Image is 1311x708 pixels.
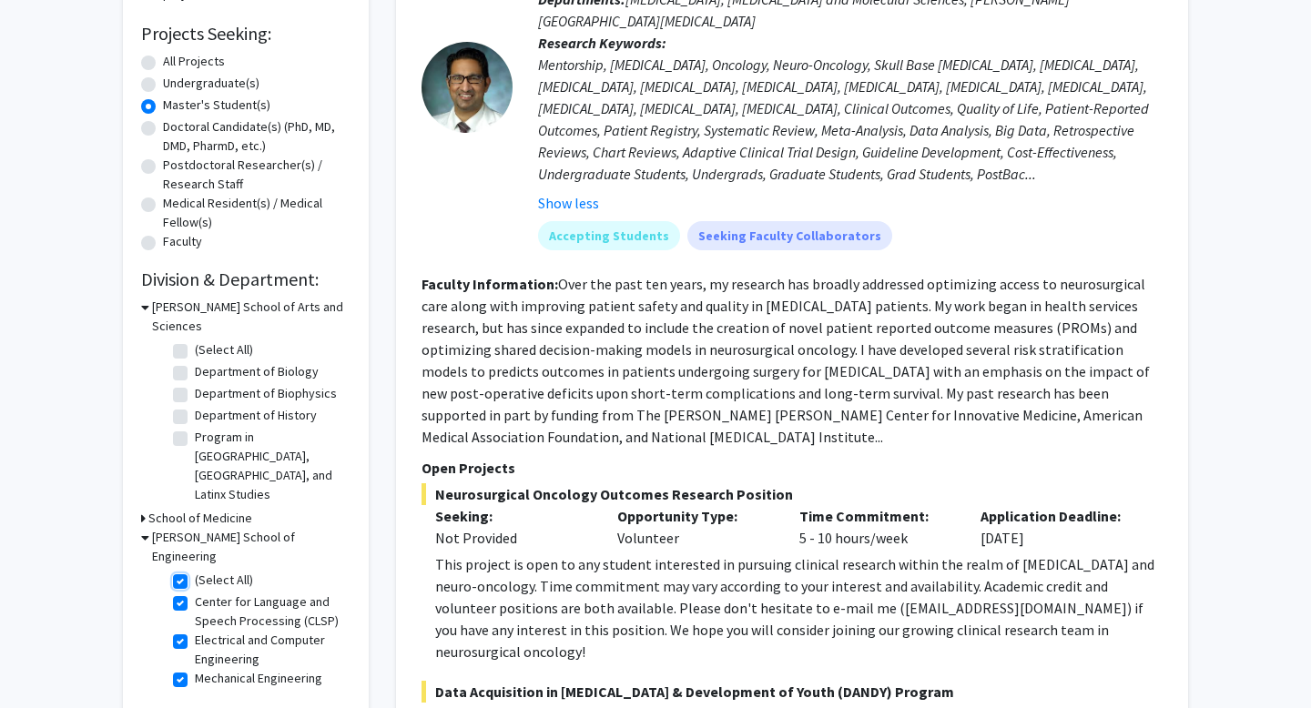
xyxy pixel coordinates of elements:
[422,275,558,293] b: Faculty Information:
[195,669,322,688] label: Mechanical Engineering
[604,505,786,549] div: Volunteer
[538,192,599,214] button: Show less
[687,221,892,250] mat-chip: Seeking Faculty Collaborators
[195,362,319,381] label: Department of Biology
[195,406,317,425] label: Department of History
[152,298,351,336] h3: [PERSON_NAME] School of Arts and Sciences
[967,505,1149,549] div: [DATE]
[14,626,77,694] iframe: Chat
[148,509,252,528] h3: School of Medicine
[422,275,1150,446] fg-read-more: Over the past ten years, my research has broadly addressed optimizing access to neurosurgical car...
[195,592,346,631] label: Center for Language and Speech Processing (CLSP)
[422,483,1163,505] span: Neurosurgical Oncology Outcomes Research Position
[163,232,202,251] label: Faculty
[163,52,225,71] label: All Projects
[617,505,772,527] p: Opportunity Type:
[195,571,253,590] label: (Select All)
[152,528,351,566] h3: [PERSON_NAME] School of Engineering
[422,457,1163,479] p: Open Projects
[163,156,351,194] label: Postdoctoral Researcher(s) / Research Staff
[195,340,253,359] label: (Select All)
[435,553,1163,662] div: This project is open to any student interested in pursuing clinical research within the realm of ...
[538,221,680,250] mat-chip: Accepting Students
[163,74,259,93] label: Undergraduate(s)
[981,505,1135,527] p: Application Deadline:
[435,505,590,527] p: Seeking:
[163,194,351,232] label: Medical Resident(s) / Medical Fellow(s)
[538,34,666,52] b: Research Keywords:
[435,527,590,549] div: Not Provided
[195,428,346,504] label: Program in [GEOGRAPHIC_DATA], [GEOGRAPHIC_DATA], and Latinx Studies
[422,681,1163,703] span: Data Acquisition in [MEDICAL_DATA] & Development of Youth (DANDY) Program
[141,268,351,290] h2: Division & Department:
[163,117,351,156] label: Doctoral Candidate(s) (PhD, MD, DMD, PharmD, etc.)
[195,384,337,403] label: Department of Biophysics
[195,631,346,669] label: Electrical and Computer Engineering
[538,54,1163,185] div: Mentorship, [MEDICAL_DATA], Oncology, Neuro-Oncology, Skull Base [MEDICAL_DATA], [MEDICAL_DATA], ...
[786,505,968,549] div: 5 - 10 hours/week
[141,23,351,45] h2: Projects Seeking:
[163,96,270,115] label: Master's Student(s)
[799,505,954,527] p: Time Commitment:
